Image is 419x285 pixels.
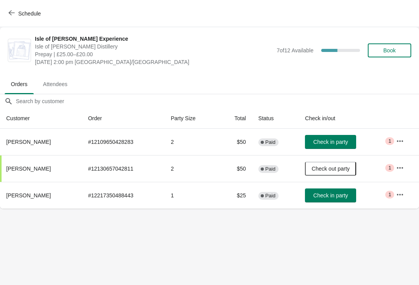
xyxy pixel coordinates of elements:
span: Prepay | £25.00–£20.00 [35,50,273,58]
span: 7 of 12 Available [277,47,313,54]
button: Check in party [305,188,356,202]
td: # 12130657042811 [82,155,164,182]
span: Attendees [37,77,74,91]
span: Paid [265,193,275,199]
input: Search by customer [16,94,419,108]
td: # 12109650428283 [82,129,164,155]
td: # 12217350488443 [82,182,164,209]
span: [PERSON_NAME] [6,192,51,199]
button: Check out party [305,162,356,176]
span: Book [383,47,396,54]
img: Isle of Harris Gin Experience [8,41,31,60]
th: Total [218,108,252,129]
th: Order [82,108,164,129]
span: Schedule [18,10,41,17]
button: Book [368,43,411,57]
span: Paid [265,166,275,172]
span: Paid [265,139,275,145]
span: 1 [388,192,391,198]
span: Check in party [313,192,348,199]
th: Check in/out [299,108,390,129]
span: [PERSON_NAME] [6,166,51,172]
span: Orders [5,77,34,91]
span: Isle of [PERSON_NAME] Experience [35,35,273,43]
td: 1 [164,182,218,209]
span: 1 [388,138,391,144]
span: Check out party [312,166,350,172]
td: 2 [164,155,218,182]
span: Isle of [PERSON_NAME] Distillery [35,43,273,50]
span: [PERSON_NAME] [6,139,51,145]
td: $50 [218,129,252,155]
td: $50 [218,155,252,182]
td: $25 [218,182,252,209]
span: Check in party [313,139,348,145]
button: Check in party [305,135,356,149]
th: Party Size [164,108,218,129]
th: Status [252,108,299,129]
span: 1 [388,165,391,171]
button: Schedule [4,7,47,21]
td: 2 [164,129,218,155]
span: [DATE] 2:00 pm [GEOGRAPHIC_DATA]/[GEOGRAPHIC_DATA] [35,58,273,66]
